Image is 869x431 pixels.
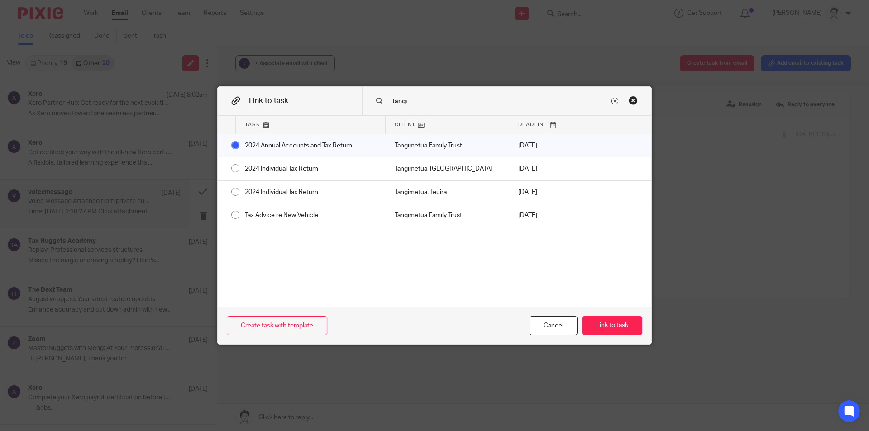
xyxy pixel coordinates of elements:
[236,157,386,180] div: 2024 Individual Tax Return
[395,121,415,128] span: Client
[236,134,386,157] div: 2024 Annual Accounts and Tax Return
[227,316,327,336] a: Create task with template
[530,316,578,336] div: Close this dialog window
[236,204,386,227] div: Tax Advice re New Vehicle
[392,96,609,106] input: Search task name or client...
[509,157,580,180] div: [DATE]
[509,134,580,157] div: [DATE]
[245,121,260,128] span: Task
[509,204,580,227] div: [DATE]
[249,97,288,104] span: Link to task
[386,181,509,204] div: Mark as done
[386,157,509,180] div: Mark as done
[582,316,642,336] button: Link to task
[386,134,509,157] div: Mark as done
[386,204,509,227] div: Mark as done
[629,96,638,105] div: Close this dialog window
[509,181,580,204] div: [DATE]
[236,181,386,204] div: 2024 Individual Tax Return
[518,121,547,128] span: Deadline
